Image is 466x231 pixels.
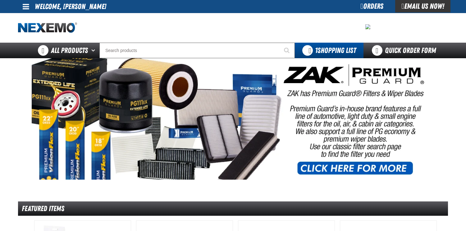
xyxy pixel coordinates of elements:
[18,201,448,216] div: Featured Items
[315,46,356,55] span: Shopping List
[315,46,318,55] strong: 1
[365,24,370,29] img: 6c89d53df96a7429cba9ff7e661053d5.png
[99,43,295,58] input: Search
[89,43,99,58] button: Open All Products pages
[32,58,434,180] img: PG Filters & Wipers
[279,43,295,58] button: Start Searching
[51,45,88,56] span: All Products
[295,43,363,58] button: You have 1 Shopping List. Open to view details
[363,43,448,58] a: Quick Order Form
[18,22,77,33] img: Nexemo logo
